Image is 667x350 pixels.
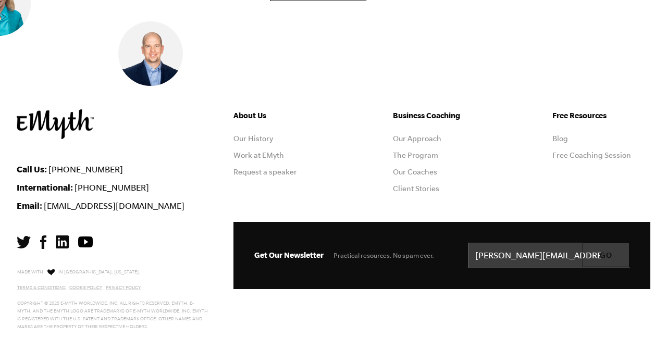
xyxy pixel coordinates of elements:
[583,243,629,268] input: GO
[393,168,437,176] a: Our Coaches
[48,165,123,174] a: [PHONE_NUMBER]
[17,201,42,210] strong: Email:
[75,183,149,192] a: [PHONE_NUMBER]
[106,285,141,290] a: Privacy Policy
[40,235,46,249] img: Facebook
[393,109,491,122] h5: Business Coaching
[17,109,94,139] img: EMyth
[118,21,183,86] img: Jonathan Slater, EMyth Business Coach
[17,236,31,248] img: Twitter
[393,134,441,143] a: Our Approach
[393,151,438,159] a: The Program
[78,236,93,247] img: YouTube
[44,201,184,210] a: [EMAIL_ADDRESS][DOMAIN_NAME]
[233,109,331,122] h5: About Us
[468,243,629,269] input: name@emailaddress.com
[69,285,102,290] a: Cookie Policy
[552,151,631,159] a: Free Coaching Session
[17,164,47,174] strong: Call Us:
[552,134,568,143] a: Blog
[393,184,439,193] a: Client Stories
[56,235,69,248] img: LinkedIn
[552,109,650,122] h5: Free Resources
[233,151,284,159] a: Work at EMyth
[17,267,208,331] p: Made with in [GEOGRAPHIC_DATA], [US_STATE]. Copyright © 2025 E-Myth Worldwide, Inc. All rights re...
[17,182,73,192] strong: International:
[17,285,66,290] a: Terms & Conditions
[47,269,55,276] img: Love
[254,251,324,259] span: Get Our Newsletter
[333,252,434,259] span: Practical resources. No spam ever.
[233,168,297,176] a: Request a speaker
[615,300,667,350] iframe: Chat Widget
[233,134,273,143] a: Our History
